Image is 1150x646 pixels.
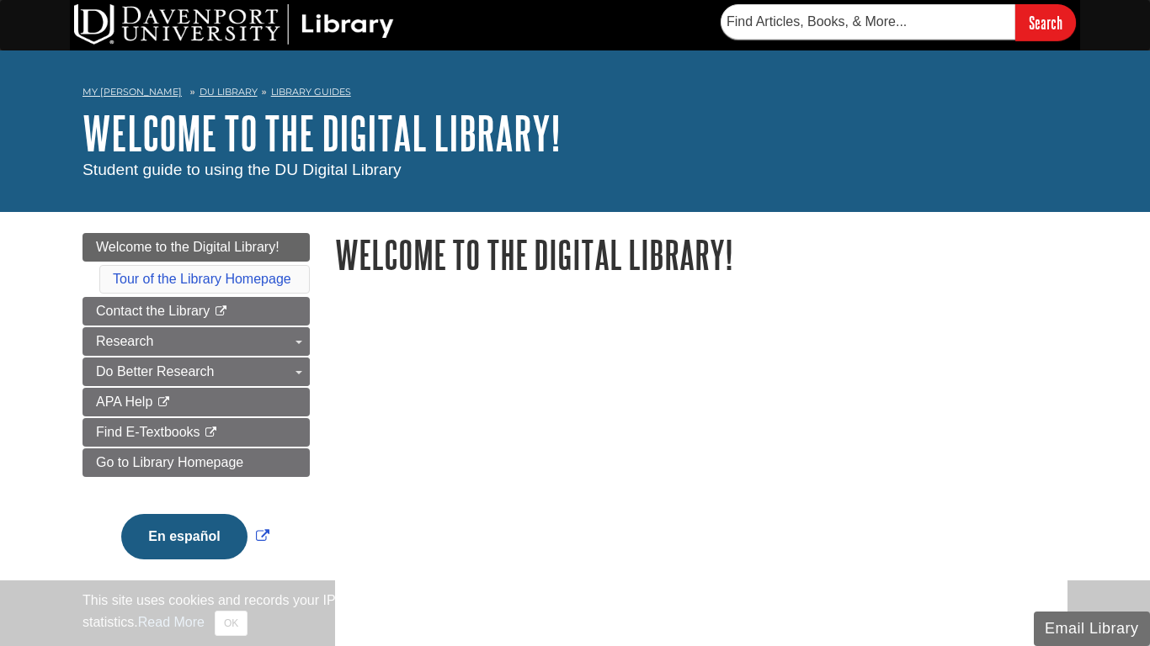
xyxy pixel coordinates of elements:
[214,306,228,317] i: This link opens in a new window
[83,388,310,416] a: APA Help
[121,514,247,559] button: En español
[83,418,310,447] a: Find E-Textbooks
[83,233,310,588] div: Guide Page Menu
[215,611,248,636] button: Close
[271,86,351,98] a: Library Guides
[335,233,1067,276] h1: Welcome to the Digital Library!
[96,240,280,254] span: Welcome to the Digital Library!
[721,4,1076,40] form: Searches DU Library's articles, books, and more
[113,272,291,286] a: Tour of the Library Homepage
[204,427,218,438] i: This link opens in a new window
[83,297,310,326] a: Contact the Library
[83,85,182,99] a: My [PERSON_NAME]
[83,107,561,159] a: Welcome to the Digital Library!
[117,529,273,543] a: Link opens in new window
[1034,612,1150,646] button: Email Library
[96,425,200,439] span: Find E-Textbooks
[83,357,310,386] a: Do Better Research
[74,4,394,45] img: DU Library
[138,615,205,629] a: Read More
[96,455,243,469] span: Go to Library Homepage
[721,4,1015,40] input: Find Articles, Books, & More...
[83,327,310,356] a: Research
[157,397,171,408] i: This link opens in a new window
[83,233,310,262] a: Welcome to the Digital Library!
[1015,4,1076,40] input: Search
[96,334,153,348] span: Research
[83,81,1067,108] nav: breadcrumb
[83,448,310,477] a: Go to Library Homepage
[96,304,210,318] span: Contact the Library
[200,86,258,98] a: DU Library
[83,161,402,178] span: Student guide to using the DU Digital Library
[96,394,152,409] span: APA Help
[96,364,215,379] span: Do Better Research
